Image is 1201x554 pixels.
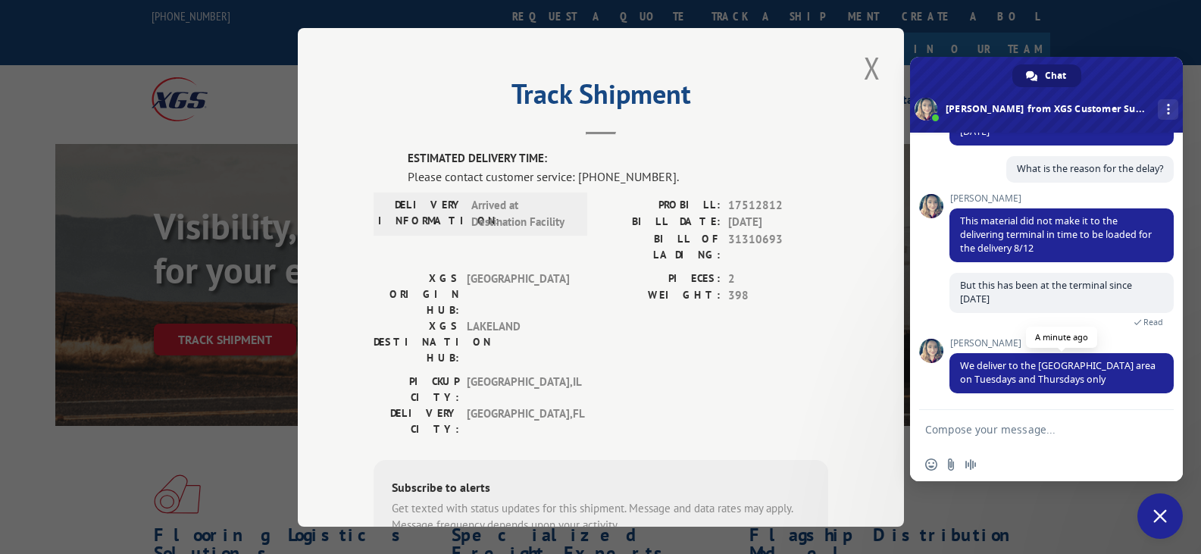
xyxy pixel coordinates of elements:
[467,270,569,318] span: [GEOGRAPHIC_DATA]
[378,196,464,230] label: DELIVERY INFORMATION:
[949,193,1174,204] span: [PERSON_NAME]
[1012,64,1081,87] a: Chat
[471,196,574,230] span: Arrived at Destination Facility
[1017,162,1163,175] span: What is the reason for the delay?
[925,459,937,471] span: Insert an emoji
[374,373,459,405] label: PICKUP CITY:
[408,150,828,167] label: ESTIMATED DELIVERY TIME:
[374,270,459,318] label: XGS ORIGIN HUB:
[960,359,1156,386] span: We deliver to the [GEOGRAPHIC_DATA] area on Tuesdays and Thursdays only
[392,499,810,534] div: Get texted with status updates for this shipment. Message and data rates may apply. Message frequ...
[374,318,459,365] label: XGS DESTINATION HUB:
[601,214,721,231] label: BILL DATE:
[408,167,828,185] div: Please contact customer service: [PHONE_NUMBER].
[467,405,569,437] span: [GEOGRAPHIC_DATA] , FL
[1143,317,1163,327] span: Read
[374,83,828,112] h2: Track Shipment
[601,287,721,305] label: WEIGHT:
[965,459,977,471] span: Audio message
[728,287,828,305] span: 398
[859,47,885,89] button: Close modal
[374,405,459,437] label: DELIVERY CITY:
[467,373,569,405] span: [GEOGRAPHIC_DATA] , IL
[601,270,721,287] label: PIECES:
[728,270,828,287] span: 2
[601,230,721,262] label: BILL OF LADING:
[1045,64,1066,87] span: Chat
[728,230,828,262] span: 31310693
[601,196,721,214] label: PROBILL:
[467,318,569,365] span: LAKELAND
[945,459,957,471] span: Send a file
[728,196,828,214] span: 17512812
[960,279,1132,305] span: But this has been at the terminal since [DATE]
[949,338,1174,349] span: [PERSON_NAME]
[1137,493,1183,539] a: Close chat
[925,410,1137,448] textarea: Compose your message...
[728,214,828,231] span: [DATE]
[392,477,810,499] div: Subscribe to alerts
[960,214,1152,255] span: This material did not make it to the delivering terminal in time to be loaded for the delivery 8/12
